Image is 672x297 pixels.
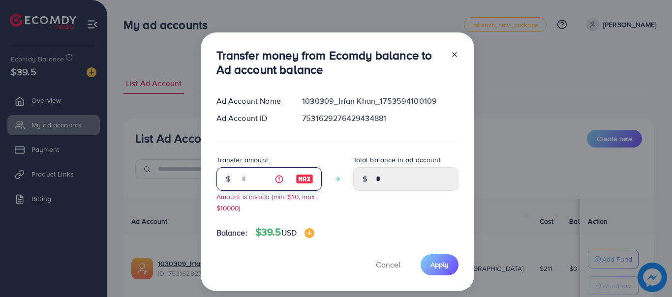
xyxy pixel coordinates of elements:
span: Balance: [216,227,247,238]
span: USD [281,227,297,238]
button: Apply [421,254,458,275]
h3: Transfer money from Ecomdy balance to Ad account balance [216,48,443,77]
label: Transfer amount [216,155,268,165]
div: Ad Account Name [209,95,295,107]
span: Apply [430,260,449,269]
button: Cancel [364,254,413,275]
img: image [296,173,313,185]
div: 1030309_Irfan Khan_1753594100109 [294,95,466,107]
small: Amount is invalid (min: $10, max: $10000) [216,192,317,212]
span: Cancel [376,259,400,270]
label: Total balance in ad account [353,155,441,165]
div: Ad Account ID [209,113,295,124]
img: image [305,228,314,238]
h4: $39.5 [255,226,314,238]
div: 7531629276429434881 [294,113,466,124]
